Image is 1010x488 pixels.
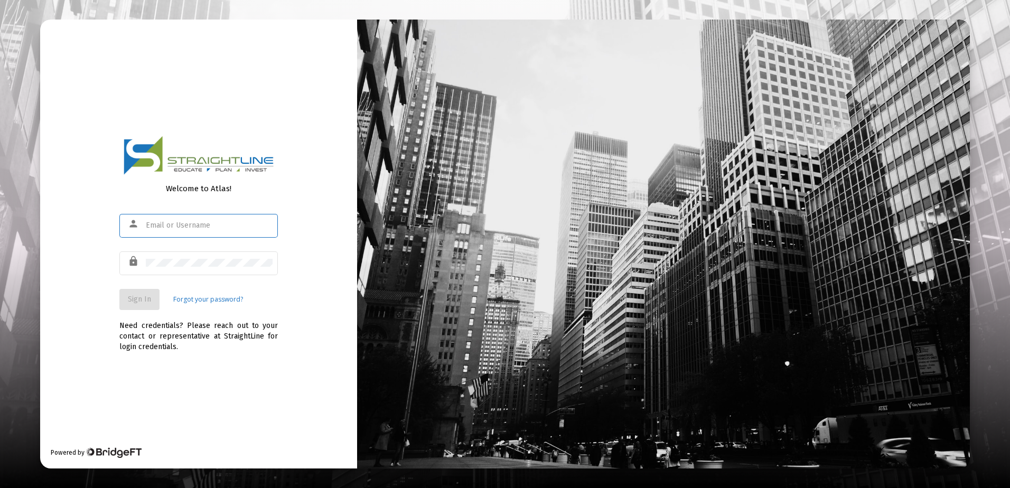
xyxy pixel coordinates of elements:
div: Welcome to Atlas! [119,183,278,194]
a: Forgot your password? [173,294,243,305]
span: Sign In [128,295,151,304]
div: Powered by [51,447,141,458]
input: Email or Username [146,221,273,230]
img: Bridge Financial Technology Logo [86,447,141,458]
div: Need credentials? Please reach out to your contact or representative at StraightLine for login cr... [119,310,278,352]
img: Logo [124,136,274,175]
button: Sign In [119,289,160,310]
mat-icon: lock [128,255,141,268]
mat-icon: person [128,218,141,230]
